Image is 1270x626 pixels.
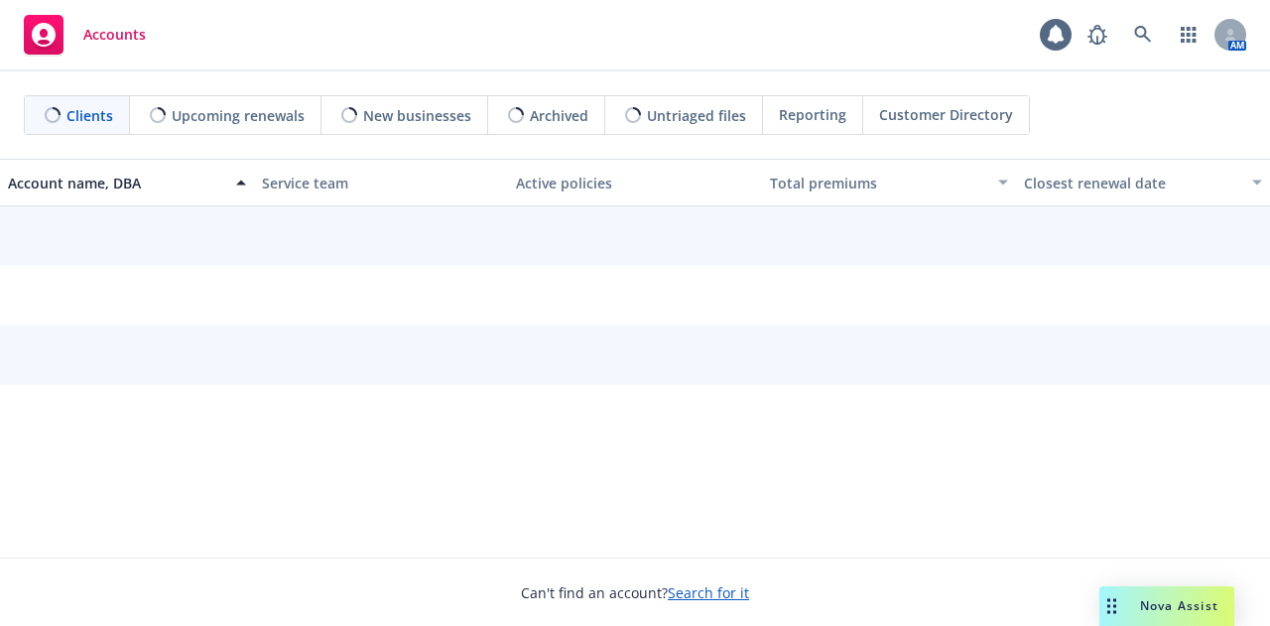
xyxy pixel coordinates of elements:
div: Active policies [516,173,754,193]
span: Reporting [779,104,846,125]
div: Service team [262,173,500,193]
button: Active policies [508,159,762,206]
button: Closest renewal date [1016,159,1270,206]
div: Drag to move [1099,586,1124,626]
span: Accounts [83,27,146,43]
button: Service team [254,159,508,206]
div: Account name, DBA [8,173,224,193]
span: Can't find an account? [521,582,749,603]
a: Search for it [668,583,749,602]
div: Total premiums [770,173,986,193]
a: Accounts [16,7,154,63]
span: Nova Assist [1140,597,1218,614]
span: Clients [66,105,113,126]
button: Nova Assist [1099,586,1234,626]
span: New businesses [363,105,471,126]
a: Search [1123,15,1163,55]
span: Upcoming renewals [172,105,305,126]
span: Untriaged files [647,105,746,126]
div: Closest renewal date [1024,173,1240,193]
a: Report a Bug [1078,15,1117,55]
button: Total premiums [762,159,1016,206]
span: Customer Directory [879,104,1013,125]
a: Switch app [1169,15,1208,55]
span: Archived [530,105,588,126]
